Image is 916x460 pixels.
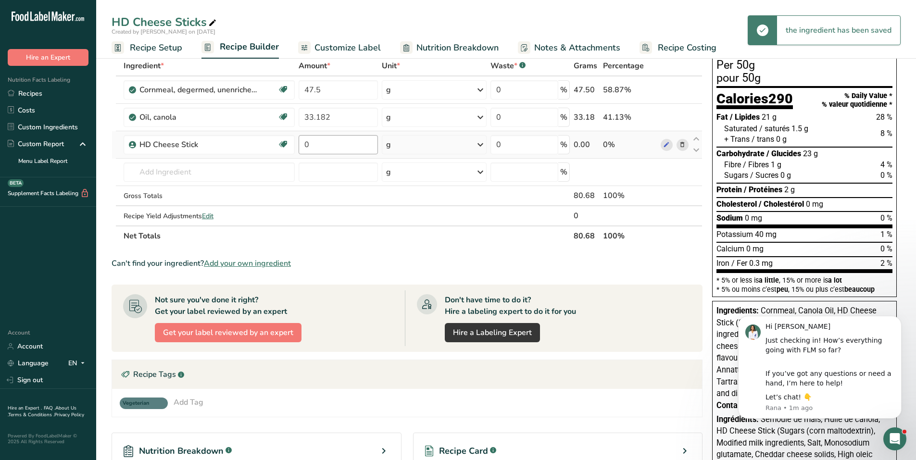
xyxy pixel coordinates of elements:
div: * 5% ou moins c’est , 15% ou plus c’est [716,286,892,293]
img: Profile image for Reem [133,15,152,35]
span: 0 % [880,171,892,180]
a: Language [8,355,49,372]
div: 47.50 [574,84,599,96]
button: Tickets [77,300,115,338]
div: How Subscription Upgrades Work on [DOMAIN_NAME] [20,193,161,213]
img: Profile image for Rachelle [114,15,134,35]
div: Hire an Expert Services [14,172,178,189]
div: Recipe Tags [112,360,702,389]
th: Net Totals [122,225,572,246]
div: How Subscription Upgrades Work on [DOMAIN_NAME] [14,189,178,217]
span: Customize Label [314,41,381,54]
span: Home [8,324,30,331]
span: Protein [716,185,742,194]
span: Nutrition Breakdown [139,445,224,458]
span: / Sucres [750,171,778,180]
span: Grams [574,60,597,72]
div: Gross Totals [124,191,295,201]
span: Cholesterol [716,199,757,209]
div: Send us a message [10,113,183,139]
span: 290 [768,90,793,107]
div: Hire an Expert Services [20,221,161,231]
span: 4 % [880,160,892,169]
span: / trans [752,135,774,144]
div: Recipe Yield Adjustments [124,211,295,221]
span: Recipe Costing [658,41,716,54]
span: / Lipides [730,112,760,122]
span: 1 g [771,160,781,169]
span: Recipe Card [439,445,488,458]
span: 23 g [803,149,818,158]
div: 58.87% [603,84,657,96]
div: Not sure you've done it right? Get your label reviewed by an expert [155,294,287,317]
span: 2 g [784,185,795,194]
a: Nutrition Breakdown [400,37,499,59]
a: Hire an Expert . [8,405,42,411]
div: Cornmeal, degermed, unenriched, yellow [139,84,260,96]
span: Messages [41,324,75,331]
a: Notes & Attachments [518,37,620,59]
button: News [154,300,192,338]
span: / Fer [731,259,747,268]
div: How to Print Your Labels & Choose the Right Printer [14,235,178,263]
span: Created by [PERSON_NAME] on [DATE] [112,28,215,36]
input: Add Ingredient [124,162,295,182]
span: Contains: [716,401,750,410]
span: 0 % [880,244,892,253]
span: 0 g [776,135,787,144]
div: the ingredient has been saved [777,16,900,45]
span: Help [127,324,142,331]
span: Fibre [724,160,741,169]
div: Don't have time to do it? Hire a labeling expert to do it for you [445,294,576,317]
span: 21 g [762,112,777,122]
span: a lot [828,276,842,284]
span: Iron [716,259,729,268]
span: 28 % [876,112,892,122]
button: Search for help [14,149,178,168]
span: Recipe Setup [130,41,182,54]
button: Messages [38,300,77,338]
div: EN [68,358,88,369]
span: Nutrition Breakdown [416,41,499,54]
th: 80.68 [572,225,601,246]
span: Get your label reviewed by an expert [163,327,293,338]
div: Send us a message [20,121,161,131]
div: g [386,84,391,96]
div: Oil, canola [139,112,260,123]
button: Get your label reviewed by an expert [155,323,301,342]
img: Profile image for Rana [151,15,170,35]
div: BETA [8,179,24,187]
p: Hi [PERSON_NAME] [19,68,173,85]
span: 40 mg [755,230,777,239]
th: 100% [601,225,659,246]
div: 41.13% [603,112,657,123]
span: Sugars [724,171,748,180]
div: Powered By FoodLabelMaker © 2025 All Rights Reserved [8,433,88,445]
button: Hire an Expert [8,49,88,66]
div: g [386,166,391,178]
div: 80.68 [574,190,599,201]
a: Terms & Conditions . [8,411,54,418]
span: Notes & Attachments [534,41,620,54]
span: Ingredient [124,60,164,72]
span: Potassium [716,230,753,239]
span: 8 % [880,129,892,138]
span: beaucoup [844,286,875,293]
span: Calcium [716,244,744,253]
span: Unit [382,60,400,72]
span: Edit [202,211,213,221]
div: 33.18 [574,112,599,123]
span: 1.5 g [791,124,808,133]
span: 0 g [780,171,791,180]
div: 0 [574,210,599,222]
span: / Protéines [744,185,782,194]
span: Carbohydrate [716,149,765,158]
span: Tickets [85,324,108,331]
a: About Us . [8,405,76,418]
a: Recipe Builder [201,36,279,59]
p: How can we help? [19,85,173,101]
span: Amount [299,60,330,72]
